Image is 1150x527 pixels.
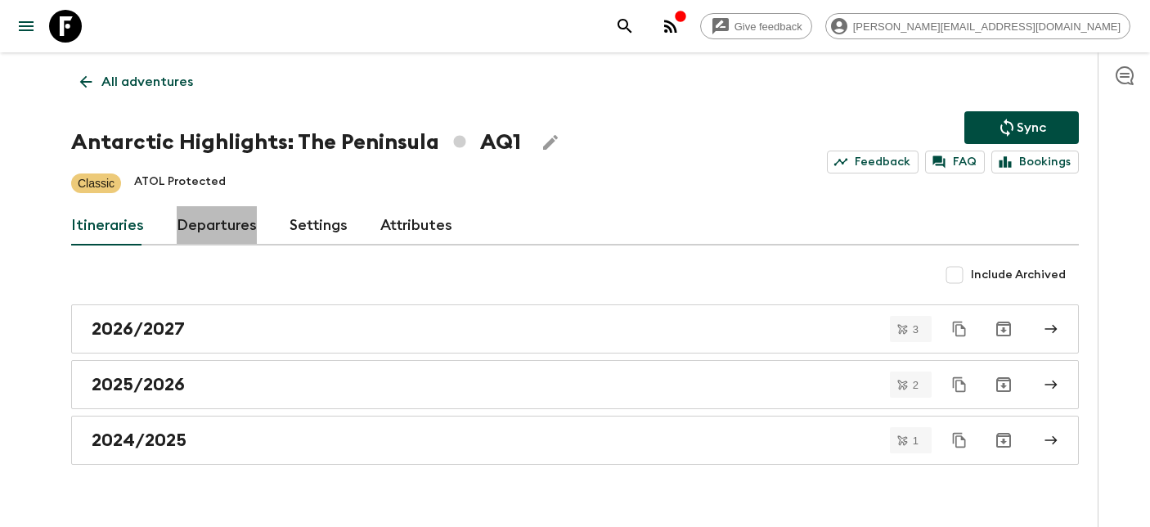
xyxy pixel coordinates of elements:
p: ATOL Protected [134,173,226,193]
p: All adventures [101,72,193,92]
button: Archive [987,368,1020,401]
button: Duplicate [945,370,974,399]
a: 2024/2025 [71,416,1079,465]
a: Settings [290,206,348,245]
button: Archive [987,313,1020,345]
a: FAQ [925,151,985,173]
button: Archive [987,424,1020,457]
p: Classic [78,175,115,191]
h2: 2025/2026 [92,374,185,395]
button: Duplicate [945,314,974,344]
span: Give feedback [725,20,811,33]
button: Sync adventure departures to the booking engine [964,111,1079,144]
button: Edit Adventure Title [534,126,567,159]
span: 2 [903,380,928,390]
h2: 2024/2025 [92,430,186,451]
span: 3 [903,324,928,335]
a: Departures [177,206,257,245]
a: 2026/2027 [71,304,1079,354]
span: Include Archived [971,267,1066,283]
button: menu [10,10,43,43]
h1: Antarctic Highlights: The Peninsula AQ1 [71,126,521,159]
a: 2025/2026 [71,360,1079,409]
a: Itineraries [71,206,144,245]
span: [PERSON_NAME][EMAIL_ADDRESS][DOMAIN_NAME] [844,20,1130,33]
a: Bookings [991,151,1079,173]
h2: 2026/2027 [92,318,185,340]
a: All adventures [71,65,202,98]
button: search adventures [609,10,641,43]
a: Attributes [380,206,452,245]
div: [PERSON_NAME][EMAIL_ADDRESS][DOMAIN_NAME] [825,13,1130,39]
a: Give feedback [700,13,812,39]
span: 1 [903,435,928,446]
p: Sync [1017,118,1046,137]
button: Duplicate [945,426,974,455]
a: Feedback [827,151,919,173]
